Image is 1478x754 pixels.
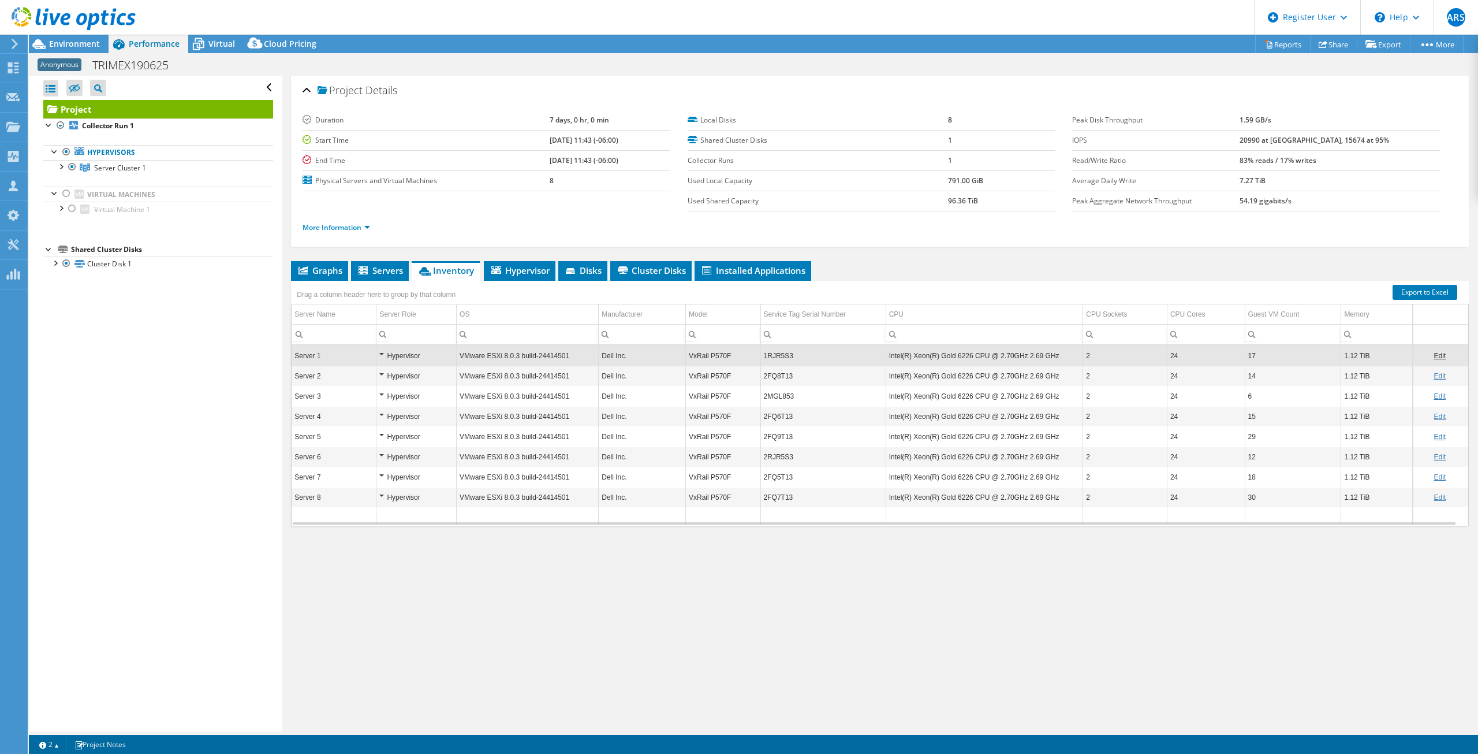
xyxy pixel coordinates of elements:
[376,304,457,325] td: Server Role Column
[1310,35,1357,53] a: Share
[1167,386,1245,406] td: Column CPU Cores, Value 24
[599,467,686,487] td: Column Manufacturer, Value Dell Inc.
[1255,35,1311,53] a: Reports
[1341,386,1413,406] td: Column Memory, Value 1.12 TiB
[1083,324,1167,344] td: Column CPU Sockets, Filter cell
[948,196,978,206] b: 96.36 TiB
[1072,114,1240,126] label: Peak Disk Throughput
[1434,392,1446,400] a: Edit
[376,426,457,447] td: Column Server Role, Value Hypervisor
[1245,346,1341,366] td: Column Guest VM Count, Value 17
[886,304,1083,325] td: CPU Column
[457,304,599,325] td: OS Column
[379,369,453,383] div: Hypervisor
[1245,487,1341,507] td: Column Guest VM Count, Value 30
[1245,366,1341,386] td: Column Guest VM Count, Value 14
[208,38,235,49] span: Virtual
[550,115,609,125] b: 7 days, 0 hr, 0 min
[1341,487,1413,507] td: Column Memory, Value 1.12 TiB
[1083,386,1167,406] td: Column CPU Sockets, Value 2
[599,366,686,386] td: Column Manufacturer, Value Dell Inc.
[1357,35,1410,53] a: Export
[1341,406,1413,426] td: Column Memory, Value 1.12 TiB
[292,406,376,426] td: Column Server Name, Value Server 4
[1434,473,1446,481] a: Edit
[886,346,1083,366] td: Column CPU, Value Intel(R) Xeon(R) Gold 6226 CPU @ 2.70GHz 2.69 GHz
[43,100,273,118] a: Project
[376,386,457,406] td: Column Server Role, Value Hypervisor
[550,155,618,165] b: [DATE] 11:43 (-06:00)
[599,304,686,325] td: Manufacturer Column
[688,114,948,126] label: Local Disks
[685,447,760,467] td: Column Model, Value VxRail P570F
[1167,467,1245,487] td: Column CPU Cores, Value 24
[948,135,952,145] b: 1
[688,135,948,146] label: Shared Cluster Disks
[457,406,599,426] td: Column OS, Value VMware ESXi 8.0.3 build-24414501
[1393,285,1457,300] a: Export to Excel
[43,160,273,175] a: Server Cluster 1
[1072,135,1240,146] label: IOPS
[886,487,1083,507] td: Column CPU, Value Intel(R) Xeon(R) Gold 6226 CPU @ 2.70GHz 2.69 GHz
[760,324,886,344] td: Column Service Tag Serial Number, Filter cell
[303,114,549,126] label: Duration
[599,346,686,366] td: Column Manufacturer, Value Dell Inc.
[43,257,273,272] a: Cluster Disk 1
[457,487,599,507] td: Column OS, Value VMware ESXi 8.0.3 build-24414501
[564,265,602,276] span: Disks
[1248,307,1300,321] div: Guest VM Count
[1447,8,1465,27] span: ARS
[764,307,846,321] div: Service Tag Serial Number
[599,406,686,426] td: Column Manufacturer, Value Dell Inc.
[688,155,948,166] label: Collector Runs
[886,467,1083,487] td: Column CPU, Value Intel(R) Xeon(R) Gold 6226 CPU @ 2.70GHz 2.69 GHz
[760,304,886,325] td: Service Tag Serial Number Column
[599,487,686,507] td: Column Manufacturer, Value Dell Inc.
[1083,366,1167,386] td: Column CPU Sockets, Value 2
[1167,406,1245,426] td: Column CPU Cores, Value 24
[1083,406,1167,426] td: Column CPU Sockets, Value 2
[376,487,457,507] td: Column Server Role, Value Hypervisor
[1434,433,1446,441] a: Edit
[1167,346,1245,366] td: Column CPU Cores, Value 24
[1434,493,1446,502] a: Edit
[379,410,453,424] div: Hypervisor
[379,349,453,363] div: Hypervisor
[1167,366,1245,386] td: Column CPU Cores, Value 24
[1167,487,1245,507] td: Column CPU Cores, Value 24
[1072,175,1240,187] label: Average Daily Write
[457,447,599,467] td: Column OS, Value VMware ESXi 8.0.3 build-24414501
[43,145,273,160] a: Hypervisors
[1167,324,1245,344] td: Column CPU Cores, Filter cell
[1240,155,1316,165] b: 83% reads / 17% writes
[760,487,886,507] td: Column Service Tag Serial Number, Value 2FQ7T13
[1240,115,1271,125] b: 1.59 GB/s
[688,175,948,187] label: Used Local Capacity
[376,467,457,487] td: Column Server Role, Value Hypervisor
[43,118,273,133] a: Collector Run 1
[417,265,474,276] span: Inventory
[82,121,134,131] b: Collector Run 1
[599,386,686,406] td: Column Manufacturer, Value Dell Inc.
[760,426,886,447] td: Column Service Tag Serial Number, Value 2FQ9T13
[886,447,1083,467] td: Column CPU, Value Intel(R) Xeon(R) Gold 6226 CPU @ 2.70GHz 2.69 GHz
[599,447,686,467] td: Column Manufacturer, Value Dell Inc.
[457,467,599,487] td: Column OS, Value VMware ESXi 8.0.3 build-24414501
[685,467,760,487] td: Column Model, Value VxRail P570F
[376,324,457,344] td: Column Server Role, Filter cell
[490,265,550,276] span: Hypervisor
[1245,324,1341,344] td: Column Guest VM Count, Filter cell
[685,346,760,366] td: Column Model, Value VxRail P570F
[376,346,457,366] td: Column Server Role, Value Hypervisor
[292,346,376,366] td: Column Server Name, Value Server 1
[292,366,376,386] td: Column Server Name, Value Server 2
[94,163,146,173] span: Server Cluster 1
[457,324,599,344] td: Column OS, Filter cell
[1167,426,1245,447] td: Column CPU Cores, Value 24
[886,324,1083,344] td: Column CPU, Filter cell
[365,83,397,97] span: Details
[1245,386,1341,406] td: Column Guest VM Count, Value 6
[1341,467,1413,487] td: Column Memory, Value 1.12 TiB
[760,406,886,426] td: Column Service Tag Serial Number, Value 2FQ6T13
[1167,304,1245,325] td: CPU Cores Column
